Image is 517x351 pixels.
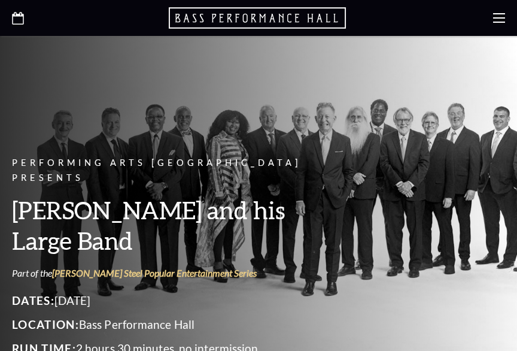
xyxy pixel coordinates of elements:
span: Location: [12,317,79,331]
p: Part of the [12,267,341,280]
a: [PERSON_NAME] Steel Popular Entertainment Series [52,267,257,279]
h3: [PERSON_NAME] and his Large Band [12,195,341,256]
p: Bass Performance Hall [12,315,341,334]
span: Dates: [12,293,54,307]
p: [DATE] [12,291,341,310]
p: Performing Arts [GEOGRAPHIC_DATA] Presents [12,156,341,186]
